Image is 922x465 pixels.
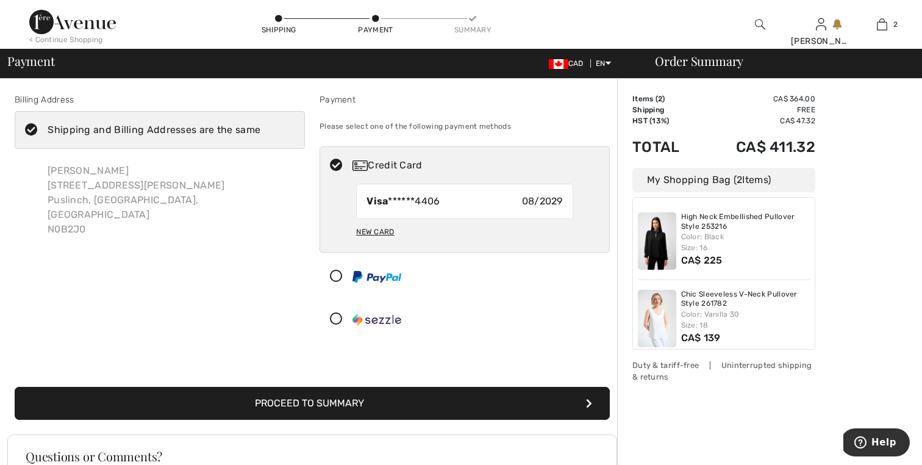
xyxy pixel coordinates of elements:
div: Shipping and Billing Addresses are the same [48,123,260,137]
div: Order Summary [640,55,915,67]
strong: Visa [366,195,388,207]
td: Shipping [632,104,701,115]
span: CA$ 225 [681,254,723,266]
div: Payment [357,24,394,35]
button: Proceed to Summary [15,387,610,420]
img: 1ère Avenue [29,10,116,34]
div: [PERSON_NAME] [791,35,851,48]
span: CAD [549,59,588,68]
h3: Questions or Comments? [26,450,599,463]
div: < Continue Shopping [29,34,103,45]
div: Credit Card [352,158,601,173]
a: 2 [852,17,912,32]
iframe: Opens a widget where you can find more information [843,428,910,459]
img: High Neck Embellished Pullover Style 253216 [638,212,676,270]
a: High Neck Embellished Pullover Style 253216 [681,212,810,231]
img: Chic Sleeveless V-Neck Pullover Style 261782 [638,290,676,347]
div: Summary [454,24,491,35]
img: Sezzle [352,314,401,326]
td: CA$ 411.32 [701,126,815,168]
img: Canadian Dollar [549,59,568,69]
td: HST (13%) [632,115,701,126]
span: 08/2029 [522,194,563,209]
td: CA$ 364.00 [701,93,815,104]
img: PayPal [352,271,401,283]
span: 2 [658,95,662,103]
span: Payment [7,55,54,67]
div: [PERSON_NAME] [STREET_ADDRESS][PERSON_NAME] Puslinch, [GEOGRAPHIC_DATA], [GEOGRAPHIC_DATA] N0B2J0 [38,154,305,247]
img: search the website [755,17,765,32]
td: Items ( ) [632,93,701,104]
img: Credit Card [352,160,368,171]
div: Color: Vanilla 30 Size: 18 [681,309,810,331]
a: Sign In [816,18,826,30]
img: My Bag [877,17,887,32]
div: New Card [356,222,394,242]
div: Duty & tariff-free | Uninterrupted shipping & returns [632,359,815,383]
div: Shipping [260,24,297,35]
div: Color: Black Size: 16 [681,231,810,253]
div: My Shopping Bag ( Items) [632,168,815,192]
div: Billing Address [15,93,305,106]
span: EN [596,59,611,68]
img: My Info [816,17,826,32]
span: 2 [893,19,898,30]
a: Chic Sleeveless V-Neck Pullover Style 261782 [681,290,810,309]
div: Payment [320,93,610,106]
td: Free [701,104,815,115]
span: 2 [737,174,742,186]
td: CA$ 47.32 [701,115,815,126]
span: CA$ 139 [681,332,721,344]
div: Please select one of the following payment methods [320,111,610,142]
td: Total [632,126,701,168]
